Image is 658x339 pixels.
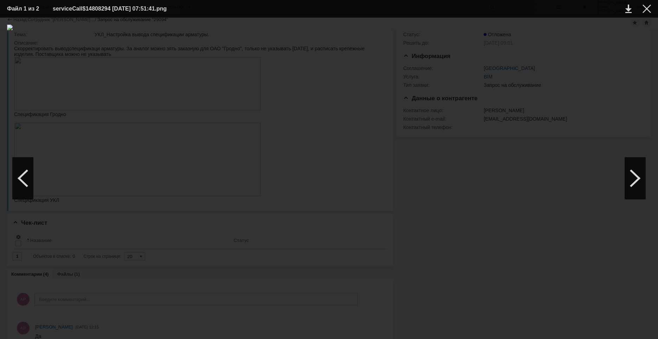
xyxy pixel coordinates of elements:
[625,5,632,13] div: Скачать файл
[12,157,33,199] div: Предыдущий файл
[625,157,646,199] div: Следующий файл
[7,6,42,12] div: Файл 1 из 2
[53,5,184,13] div: serviceCall$14808294 [DATE] 07:51:41.png
[7,25,651,332] img: download
[643,5,651,13] div: Закрыть окно (Esc)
